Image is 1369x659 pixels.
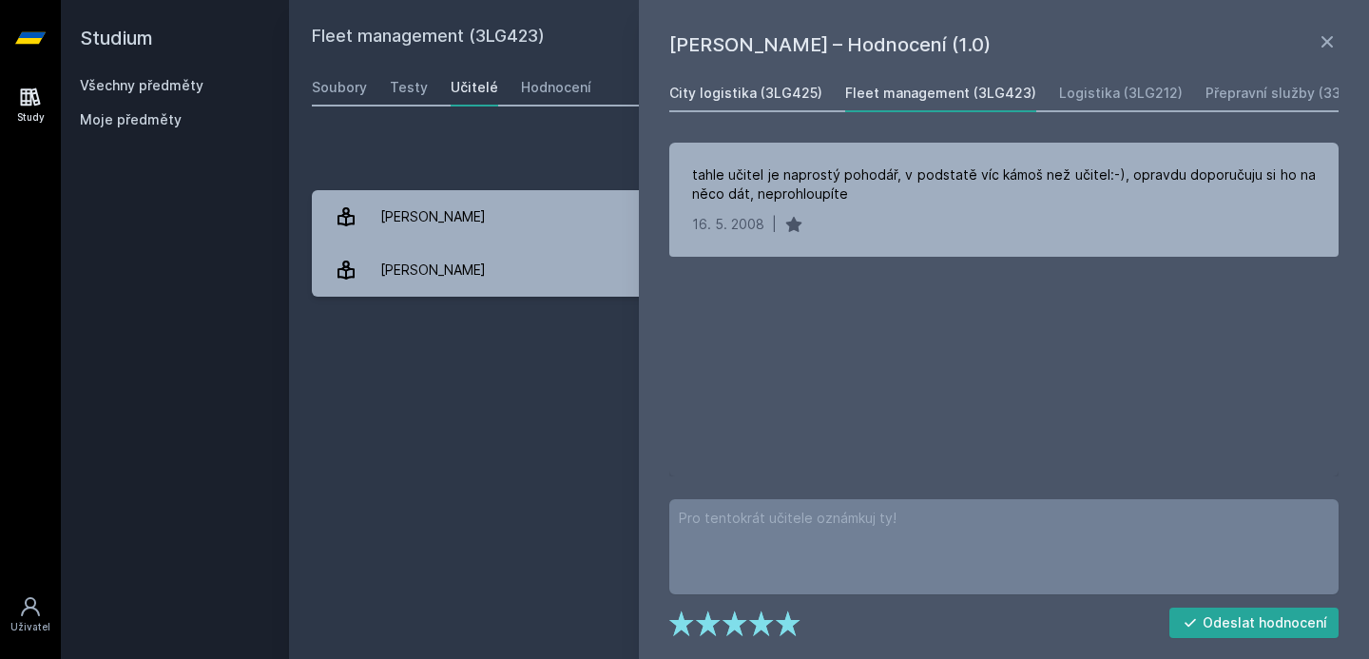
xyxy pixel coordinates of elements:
[312,243,1346,297] a: [PERSON_NAME] 1 hodnocení 5.0
[521,78,591,97] div: Hodnocení
[4,586,57,644] a: Uživatel
[521,68,591,107] a: Hodnocení
[451,68,498,107] a: Učitelé
[380,251,486,289] div: [PERSON_NAME]
[380,198,486,236] div: [PERSON_NAME]
[390,78,428,97] div: Testy
[312,190,1346,243] a: [PERSON_NAME] 1 hodnocení 1.0
[80,110,182,129] span: Moje předměty
[80,77,203,93] a: Všechny předměty
[312,23,1133,53] h2: Fleet management (3LG423)
[390,68,428,107] a: Testy
[692,215,764,234] div: 16. 5. 2008
[10,620,50,634] div: Uživatel
[312,78,367,97] div: Soubory
[692,165,1316,204] div: tahle učitel je naprostý pohodář, v podstatě víc kámoš než učitel:-), opravdu doporučuju si ho na...
[312,68,367,107] a: Soubory
[17,110,45,125] div: Study
[451,78,498,97] div: Učitelé
[772,215,777,234] div: |
[4,76,57,134] a: Study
